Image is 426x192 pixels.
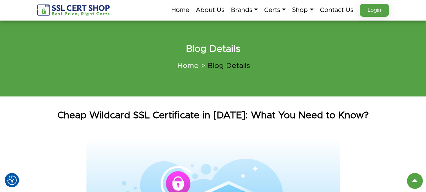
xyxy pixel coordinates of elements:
[231,3,258,17] a: Brands
[264,3,286,17] a: Certs
[360,4,389,17] a: Login
[37,43,389,55] h2: Blog Details
[7,176,17,185] img: Revisit consent button
[320,3,353,17] a: Contact Us
[292,3,313,17] a: Shop
[33,109,394,122] h1: Cheap Wildcard SSL Certificate in [DATE]: What You Need to Know?
[177,62,199,70] a: Home
[171,3,189,17] a: Home
[196,3,225,17] a: About Us
[37,58,389,74] nav: breadcrumb
[7,176,17,185] button: Consent Preferences
[37,4,111,16] img: sslcertshop-logo
[199,62,250,71] li: Blog Details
